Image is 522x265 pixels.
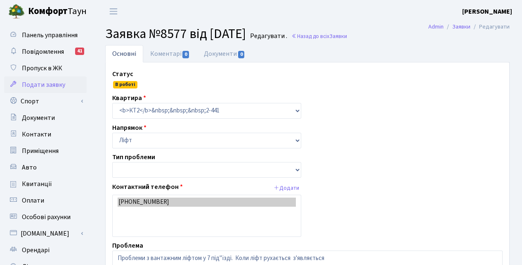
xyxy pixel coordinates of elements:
[4,176,87,192] a: Квитанції
[112,152,155,162] label: Тип проблеми
[4,76,87,93] a: Подати заявку
[4,110,87,126] a: Документи
[105,45,143,62] a: Основні
[112,93,146,103] label: Квартира
[112,123,146,133] label: Напрямок
[22,163,37,172] span: Авто
[4,27,87,43] a: Панель управління
[462,7,512,17] a: [PERSON_NAME]
[291,32,347,40] a: Назад до всіхЗаявки
[22,246,50,255] span: Орендарі
[4,225,87,242] a: [DOMAIN_NAME]
[272,182,301,195] button: Додати
[22,47,64,56] span: Повідомлення
[22,212,71,222] span: Особові рахунки
[4,93,87,110] a: Спорт
[143,45,197,62] a: Коментарі
[248,32,287,40] small: Редагувати .
[112,69,133,79] label: Статус
[113,81,137,88] span: В роботі
[428,22,444,31] a: Admin
[462,7,512,16] b: [PERSON_NAME]
[103,5,124,18] button: Переключити навігацію
[452,22,470,31] a: Заявки
[4,242,87,258] a: Орендарі
[22,113,55,122] span: Документи
[22,31,78,40] span: Панель управління
[22,80,65,89] span: Подати заявку
[4,60,87,76] a: Пропуск в ЖК
[238,51,245,58] span: 0
[28,5,87,19] span: Таун
[22,196,44,205] span: Оплати
[4,209,87,225] a: Особові рахунки
[8,3,25,20] img: logo.png
[197,45,252,62] a: Документи
[22,179,52,189] span: Квитанції
[4,43,87,60] a: Повідомлення41
[118,198,296,207] option: [PHONE_NUMBER]
[75,48,84,55] div: 41
[4,126,87,143] a: Контакти
[22,146,59,155] span: Приміщення
[4,159,87,176] a: Авто
[182,51,189,58] span: 0
[105,24,246,43] span: Заявка №8577 від [DATE]
[4,143,87,159] a: Приміщення
[470,22,510,31] li: Редагувати
[28,5,68,18] b: Комфорт
[112,241,143,251] label: Проблема
[4,192,87,209] a: Оплати
[112,182,183,192] label: Контактний телефон
[22,130,51,139] span: Контакти
[22,64,62,73] span: Пропуск в ЖК
[329,32,347,40] span: Заявки
[416,18,522,36] nav: breadcrumb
